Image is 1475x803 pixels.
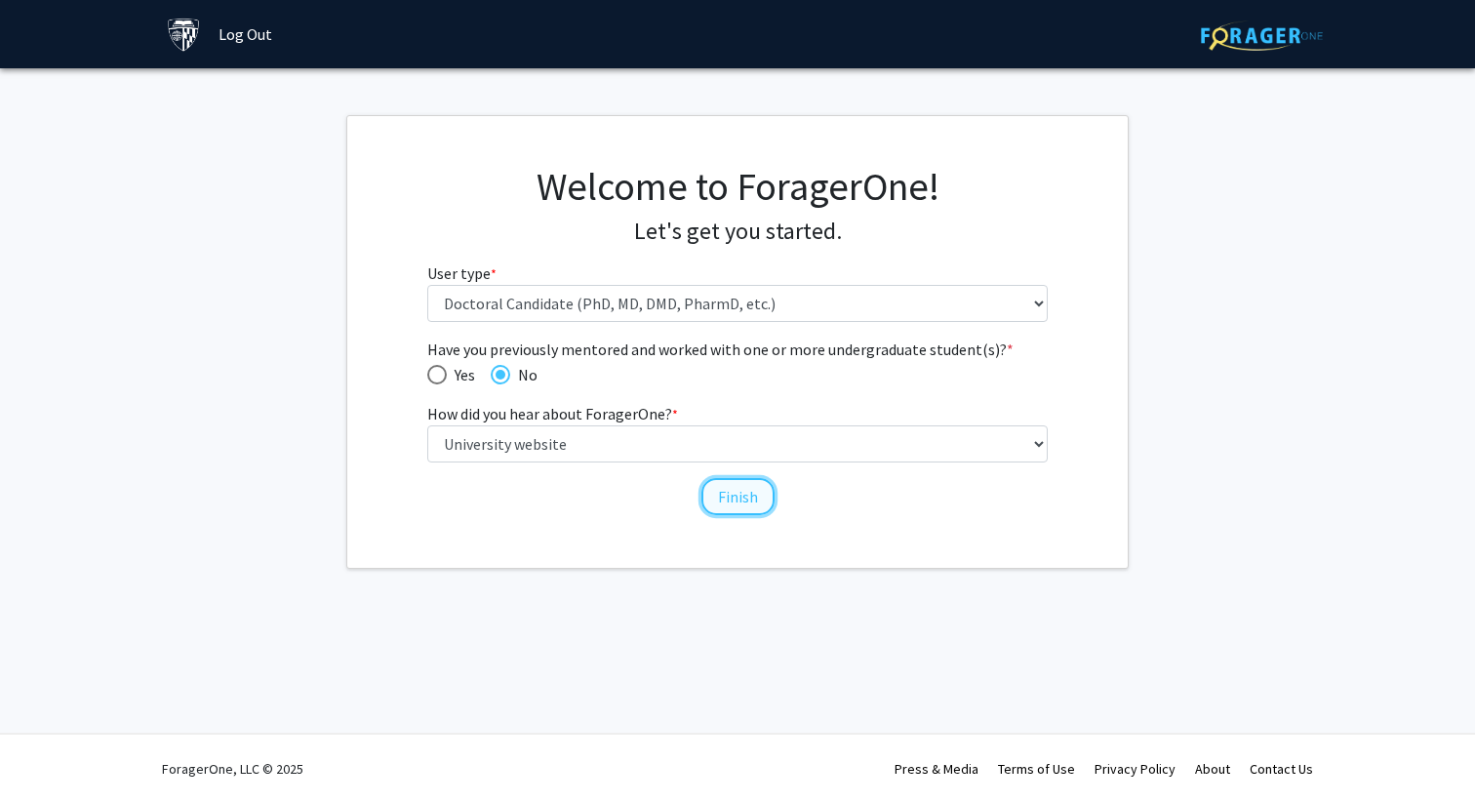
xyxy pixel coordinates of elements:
[162,735,303,803] div: ForagerOne, LLC © 2025
[1095,760,1176,778] a: Privacy Policy
[15,715,83,788] iframe: Chat
[1195,760,1230,778] a: About
[701,478,775,515] button: Finish
[167,18,201,52] img: Johns Hopkins University Logo
[427,218,1049,246] h4: Let's get you started.
[427,361,1049,386] mat-radio-group: Have you previously mentored and worked with one or more undergraduate student(s)?
[427,402,678,425] label: How did you hear about ForagerOne?
[510,363,538,386] span: No
[1201,20,1323,51] img: ForagerOne Logo
[1250,760,1313,778] a: Contact Us
[427,338,1049,361] span: Have you previously mentored and worked with one or more undergraduate student(s)?
[895,760,978,778] a: Press & Media
[447,363,475,386] span: Yes
[998,760,1075,778] a: Terms of Use
[427,163,1049,210] h1: Welcome to ForagerOne!
[427,261,497,285] label: User type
